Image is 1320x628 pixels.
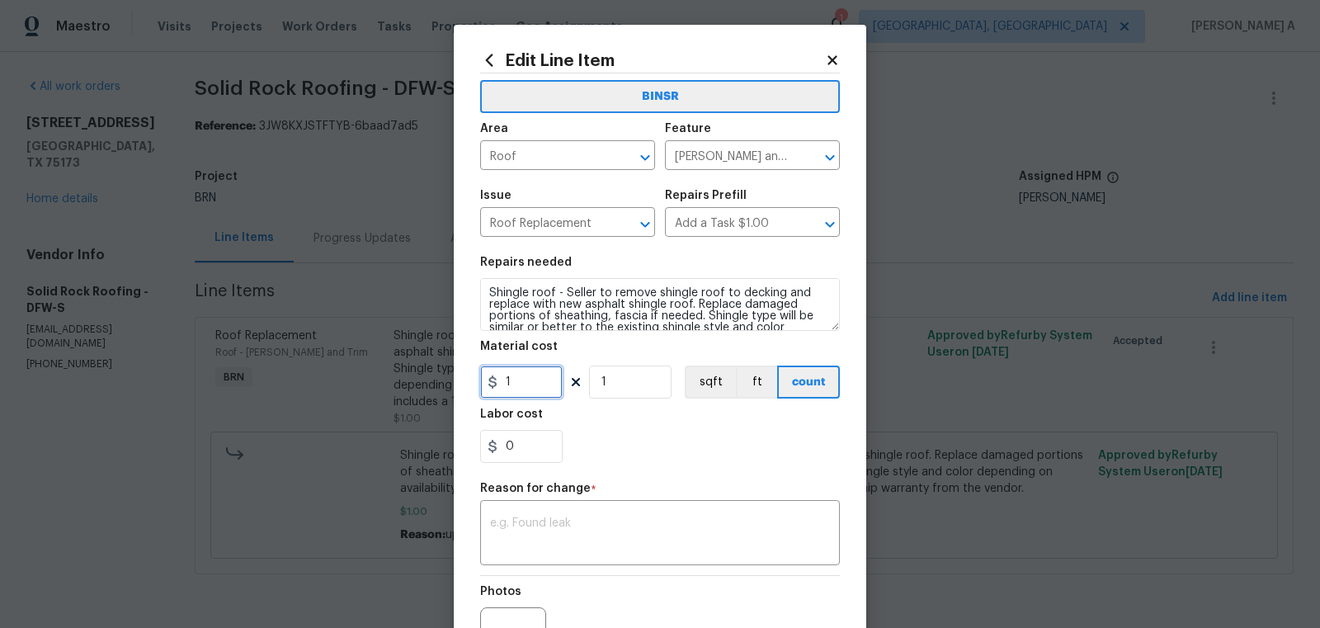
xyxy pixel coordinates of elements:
[777,366,840,399] button: count
[480,123,508,135] h5: Area
[480,278,840,331] textarea: Shingle roof - Seller to remove shingle roof to decking and replace with new asphalt shingle roof...
[685,366,736,399] button: sqft
[818,146,841,169] button: Open
[480,408,543,420] h5: Labor cost
[480,190,511,201] h5: Issue
[480,51,825,69] h2: Edit Line Item
[480,483,591,494] h5: Reason for change
[665,123,711,135] h5: Feature
[736,366,777,399] button: ft
[480,341,558,352] h5: Material cost
[634,146,657,169] button: Open
[480,586,521,597] h5: Photos
[480,257,572,268] h5: Repairs needed
[818,213,841,236] button: Open
[480,80,840,113] button: BINSR
[665,190,747,201] h5: Repairs Prefill
[634,213,657,236] button: Open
